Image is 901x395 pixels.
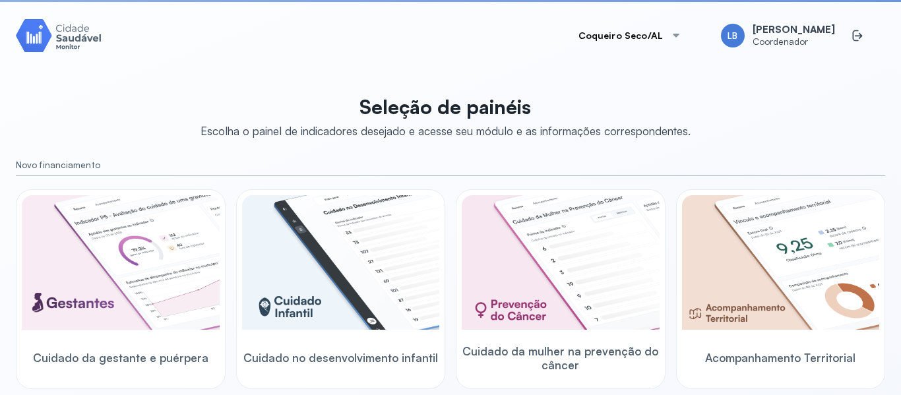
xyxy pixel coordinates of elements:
span: Coordenador [753,36,835,47]
span: Cuidado no desenvolvimento infantil [243,351,438,365]
span: LB [728,30,737,42]
span: Acompanhamento Territorial [705,351,855,365]
img: territorial-monitoring.png [682,195,880,330]
img: pregnants.png [22,195,220,330]
button: Coqueiro Seco/AL [563,22,697,49]
div: Escolha o painel de indicadores desejado e acesse seu módulo e as informações correspondentes. [201,124,691,138]
img: Logotipo do produto Monitor [16,16,102,54]
img: child-development.png [242,195,440,330]
p: Seleção de painéis [201,95,691,119]
img: woman-cancer-prevention-care.png [462,195,660,330]
small: Novo financiamento [16,160,885,171]
span: Cuidado da mulher na prevenção do câncer [462,344,660,373]
span: [PERSON_NAME] [753,24,835,36]
span: Cuidado da gestante e puérpera [33,351,208,365]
